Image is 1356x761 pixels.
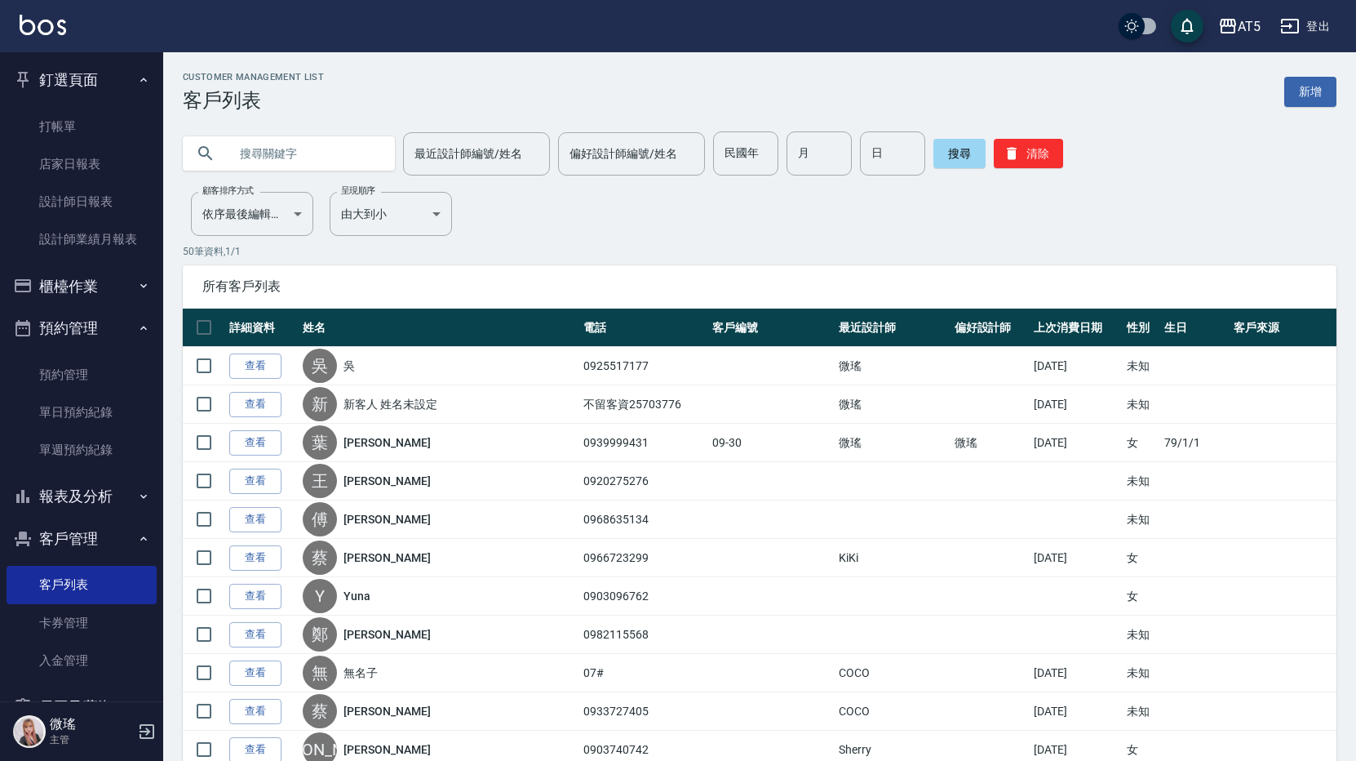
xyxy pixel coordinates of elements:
div: 蔡 [303,541,337,575]
td: 09-30 [708,424,835,462]
a: 查看 [229,430,281,456]
td: 0933727405 [579,692,708,731]
td: 07# [579,654,708,692]
a: 查看 [229,622,281,648]
th: 電話 [579,309,708,347]
a: [PERSON_NAME] [343,511,430,527]
div: 新 [303,387,337,421]
a: 查看 [229,661,281,686]
th: 生日 [1160,309,1230,347]
td: 微瑤 [835,385,951,424]
a: 查看 [229,354,281,379]
button: AT5 [1212,10,1267,43]
a: 吳 [343,358,355,374]
a: 新客人 姓名未設定 [343,396,437,412]
td: 0966723299 [579,539,708,577]
td: 未知 [1123,385,1160,424]
label: 呈現順序 [341,185,375,197]
a: [PERSON_NAME] [343,741,430,758]
a: 設計師業績月報表 [7,220,157,258]
div: 無 [303,656,337,690]
a: Yuna [343,588,370,604]
td: KiKi [835,539,951,577]
td: 未知 [1123,501,1160,539]
div: Y [303,579,337,613]
h5: 微瑤 [50,716,133,732]
button: 登出 [1274,11,1336,42]
td: 未知 [1123,692,1160,731]
button: 釘選頁面 [7,59,157,101]
td: [DATE] [1030,692,1123,731]
a: 打帳單 [7,108,157,145]
a: 設計師日報表 [7,183,157,220]
a: 無名子 [343,665,378,681]
td: 微瑤 [835,424,951,462]
a: 單日預約紀錄 [7,394,157,431]
img: Person [13,715,46,748]
th: 偏好設計師 [951,309,1030,347]
td: 女 [1123,424,1160,462]
th: 客戶編號 [708,309,835,347]
a: 查看 [229,392,281,417]
div: 由大到小 [330,192,452,236]
a: [PERSON_NAME] [343,626,430,643]
h2: Customer Management List [183,72,324,82]
td: 女 [1123,539,1160,577]
td: 未知 [1123,616,1160,654]
button: 預約管理 [7,307,157,349]
td: 微瑤 [835,347,951,385]
td: [DATE] [1030,347,1123,385]
button: 櫃檯作業 [7,265,157,308]
a: 查看 [229,699,281,724]
a: 查看 [229,584,281,609]
p: 主管 [50,732,133,747]
a: 卡券管理 [7,604,157,642]
a: 入金管理 [7,642,157,679]
td: COCO [835,654,951,692]
button: save [1171,10,1203,42]
a: 查看 [229,545,281,571]
td: 未知 [1123,654,1160,692]
button: 客戶管理 [7,518,157,560]
a: 預約管理 [7,356,157,394]
td: [DATE] [1030,539,1123,577]
th: 客戶來源 [1230,309,1336,347]
td: 79/1/1 [1160,424,1230,462]
a: [PERSON_NAME] [343,550,430,566]
div: AT5 [1238,16,1261,37]
div: 依序最後編輯時間 [191,192,313,236]
img: Logo [20,15,66,35]
td: 0939999431 [579,424,708,462]
button: 搜尋 [933,139,986,168]
td: 0903096762 [579,577,708,616]
th: 最近設計師 [835,309,951,347]
td: 未知 [1123,347,1160,385]
input: 搜尋關鍵字 [228,131,382,176]
th: 性別 [1123,309,1160,347]
a: 查看 [229,469,281,494]
a: 查看 [229,507,281,532]
div: 蔡 [303,694,337,728]
td: 0925517177 [579,347,708,385]
button: 員工及薪資 [7,686,157,728]
th: 姓名 [299,309,579,347]
td: 不留客資25703776 [579,385,708,424]
a: 新增 [1284,77,1336,107]
button: 清除 [994,139,1063,168]
th: 上次消費日期 [1030,309,1123,347]
td: COCO [835,692,951,731]
div: 鄭 [303,617,337,652]
a: 單週預約紀錄 [7,431,157,469]
td: 女 [1123,577,1160,616]
span: 所有客戶列表 [202,278,1317,295]
h3: 客戶列表 [183,89,324,112]
a: 客戶列表 [7,566,157,603]
a: [PERSON_NAME] [343,434,430,451]
div: 葉 [303,425,337,460]
p: 50 筆資料, 1 / 1 [183,244,1336,259]
td: [DATE] [1030,424,1123,462]
td: 0920275276 [579,462,708,501]
div: 傅 [303,502,337,536]
td: 微瑤 [951,424,1030,462]
label: 顧客排序方式 [202,185,254,197]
